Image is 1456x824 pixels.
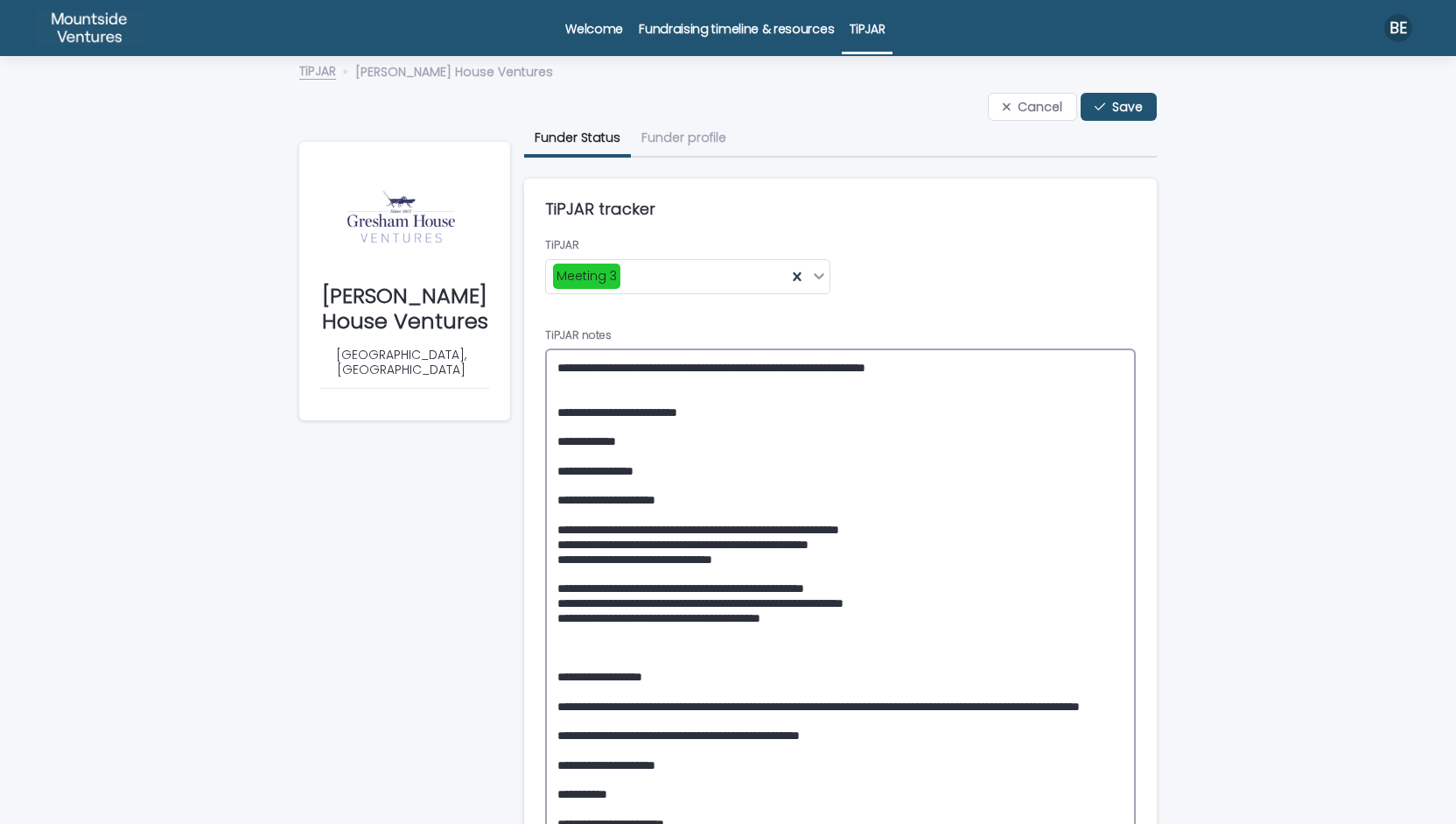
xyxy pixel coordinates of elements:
[988,93,1077,121] button: Cancel
[553,264,620,289] div: Meeting 3
[35,11,143,46] img: twZmyNITGKVq2kBU3Vg1
[320,284,489,335] p: [PERSON_NAME] House Ventures
[631,121,737,158] button: Funder profile
[1081,93,1157,121] button: Save
[1384,14,1412,42] div: BE
[299,60,336,80] a: TiPJAR
[524,121,631,158] button: Funder Status
[545,237,579,252] span: TiPJAR
[1018,101,1062,113] span: Cancel
[320,348,482,377] p: [GEOGRAPHIC_DATA], [GEOGRAPHIC_DATA]
[545,327,612,342] span: TiPJAR notes
[545,200,655,219] h2: TiPJAR tracker
[1112,101,1143,113] span: Save
[355,60,553,80] p: [PERSON_NAME] House Ventures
